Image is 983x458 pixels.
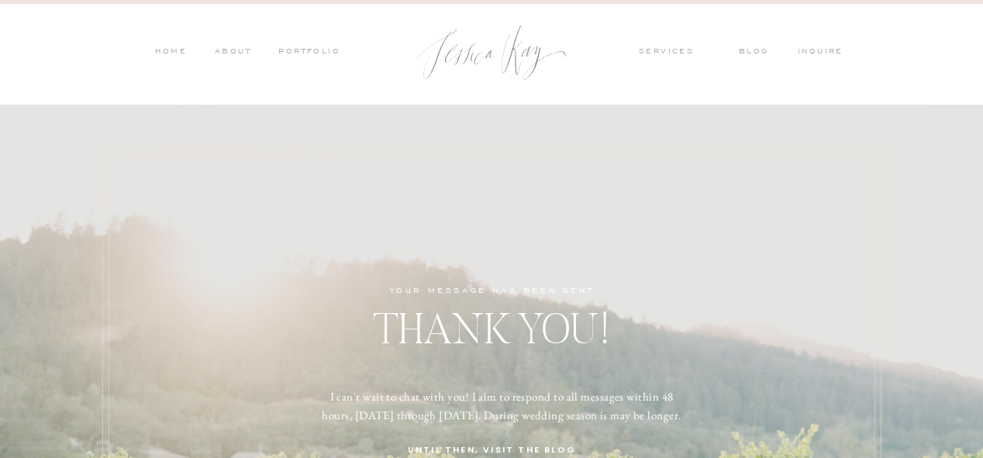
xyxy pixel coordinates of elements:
a: PORTFOLIO [276,46,340,60]
h2: I can't wait to chat with you! I aim to respond to all messages within 48 hours, [DATE] through [... [322,387,681,443]
a: ABOUT [211,46,251,60]
h1: THANK YOU! [316,303,667,336]
a: services [639,46,715,60]
a: inquire [798,46,850,60]
a: HOME [154,46,187,60]
a: yOUR MESSAgE HAS BEEN SENT [378,282,606,296]
a: blog [739,46,779,60]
